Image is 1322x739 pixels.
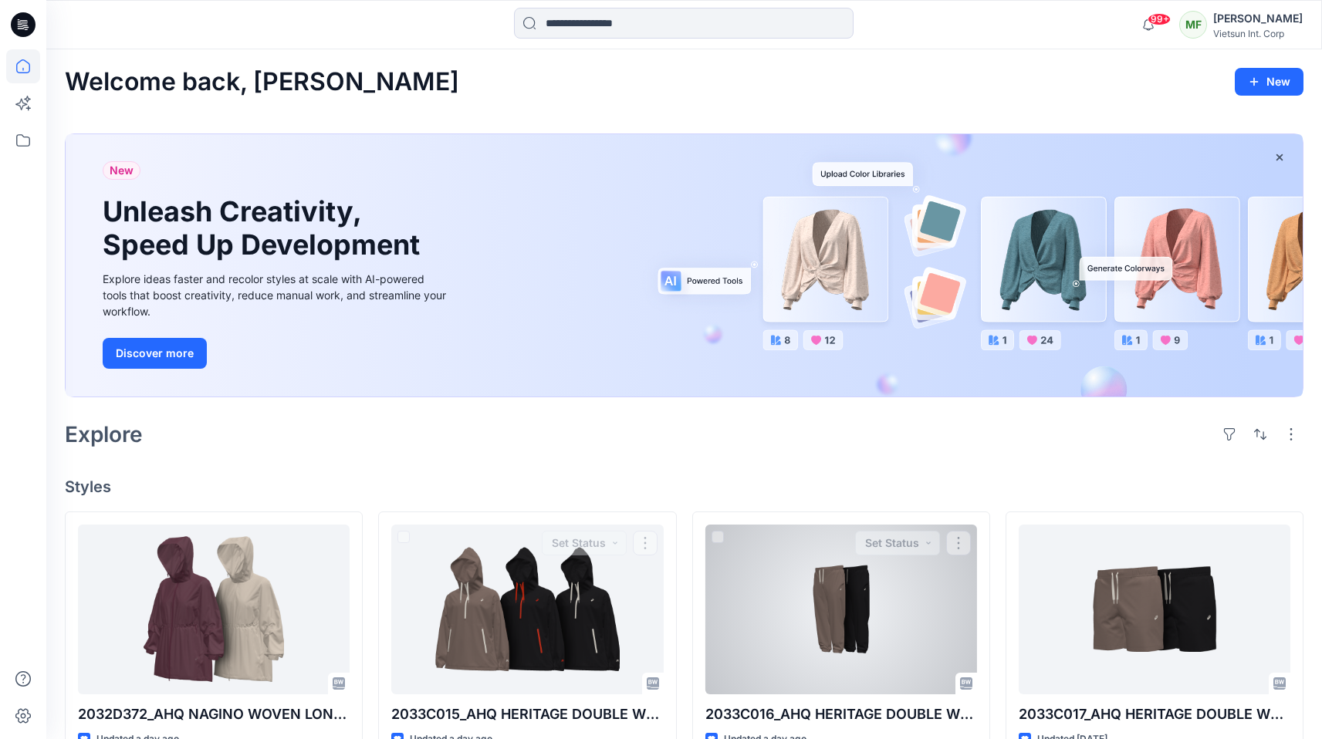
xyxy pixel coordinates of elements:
p: 2033C016_AHQ HERITAGE DOUBLE WEAVE PANT UNISEX WESTERN_AW26 [705,704,977,725]
a: 2033C015_AHQ HERITAGE DOUBLE WEAVE RELAXED ANORAK UNISEX WESTERN _AW26 [391,525,663,694]
h2: Explore [65,422,143,447]
div: Vietsun Int. Corp [1213,28,1303,39]
h1: Unleash Creativity, Speed Up Development [103,195,427,262]
button: New [1235,68,1303,96]
div: MF [1179,11,1207,39]
p: 2032D372_AHQ NAGINO WOVEN LONG JACKET WOMEN WESTERN_AW26 [78,704,350,725]
div: [PERSON_NAME] [1213,9,1303,28]
a: 2033C017_AHQ HERITAGE DOUBLE WEAVE 7IN SHORT UNISEX WESTERN_AW26 [1019,525,1290,694]
p: 2033C015_AHQ HERITAGE DOUBLE WEAVE RELAXED ANORAK UNISEX WESTERN _AW26 [391,704,663,725]
span: 99+ [1148,13,1171,25]
a: 2032D372_AHQ NAGINO WOVEN LONG JACKET WOMEN WESTERN_AW26 [78,525,350,694]
div: Explore ideas faster and recolor styles at scale with AI-powered tools that boost creativity, red... [103,271,450,319]
h4: Styles [65,477,1303,496]
span: New [110,161,134,180]
p: 2033C017_AHQ HERITAGE DOUBLE WEAVE 7IN SHORT UNISEX WESTERN_AW26 [1019,704,1290,725]
h2: Welcome back, [PERSON_NAME] [65,68,459,96]
a: 2033C016_AHQ HERITAGE DOUBLE WEAVE PANT UNISEX WESTERN_AW26 [705,525,977,694]
a: Discover more [103,338,450,369]
button: Discover more [103,338,207,369]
